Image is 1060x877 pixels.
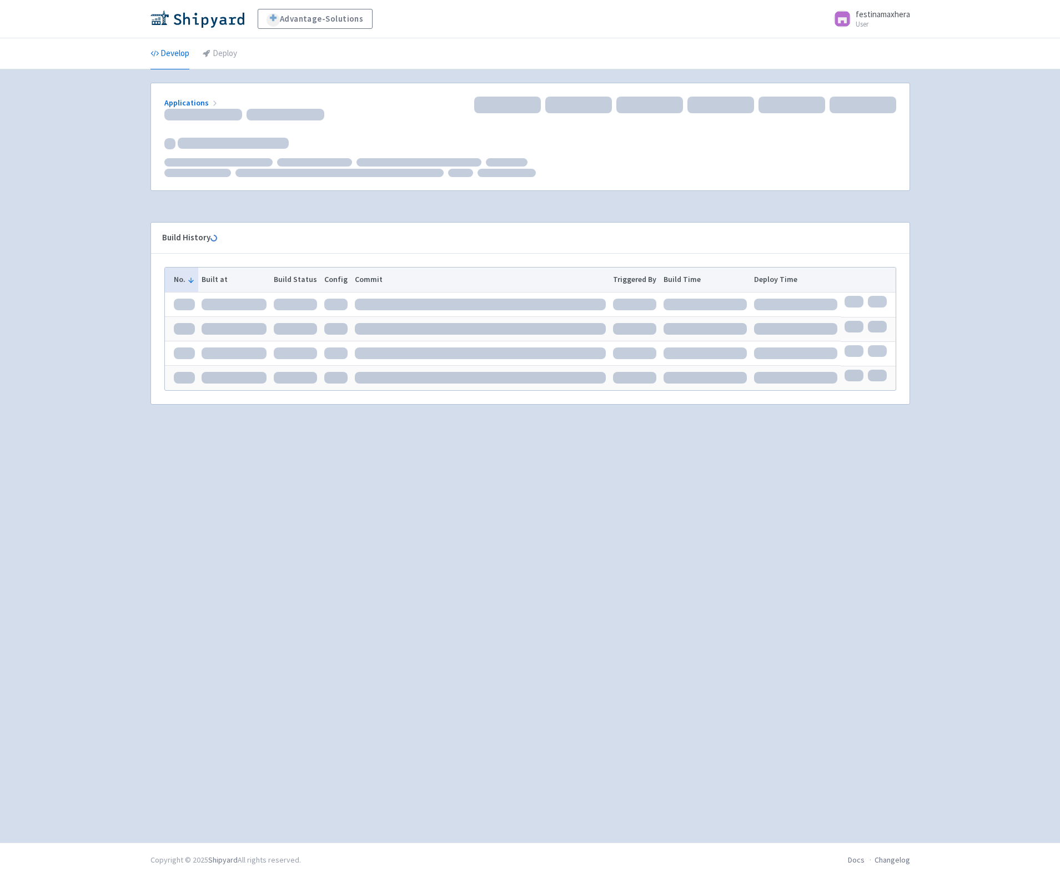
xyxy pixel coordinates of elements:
th: Build Time [660,268,751,292]
button: No. [174,274,195,285]
img: Shipyard logo [150,10,244,28]
th: Commit [351,268,610,292]
a: Docs [848,855,865,865]
a: Deploy [203,38,237,69]
a: Advantage-Solutions [258,9,373,29]
div: Copyright © 2025 All rights reserved. [150,854,301,866]
span: festinamaxhera [856,9,910,19]
th: Deploy Time [750,268,841,292]
a: Changelog [875,855,910,865]
th: Built at [198,268,270,292]
a: Applications [164,98,219,108]
a: festinamaxhera User [827,10,910,28]
div: Build History [162,231,881,244]
th: Triggered By [610,268,660,292]
a: Develop [150,38,189,69]
a: Shipyard [208,855,238,865]
th: Config [320,268,351,292]
small: User [856,21,910,28]
th: Build Status [270,268,321,292]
